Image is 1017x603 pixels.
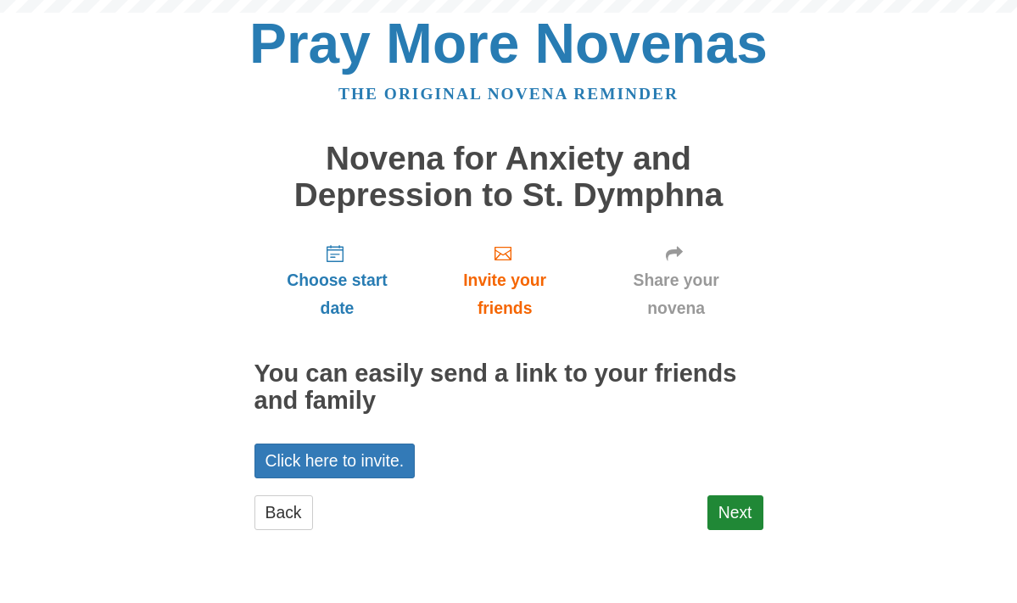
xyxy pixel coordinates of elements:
[606,266,746,322] span: Share your novena
[249,12,768,75] a: Pray More Novenas
[254,360,763,415] h2: You can easily send a link to your friends and family
[420,230,589,331] a: Invite your friends
[590,230,763,331] a: Share your novena
[338,85,679,103] a: The original novena reminder
[254,444,416,478] a: Click here to invite.
[254,141,763,213] h1: Novena for Anxiety and Depression to St. Dymphna
[254,230,421,331] a: Choose start date
[254,495,313,530] a: Back
[707,495,763,530] a: Next
[437,266,572,322] span: Invite your friends
[271,266,404,322] span: Choose start date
